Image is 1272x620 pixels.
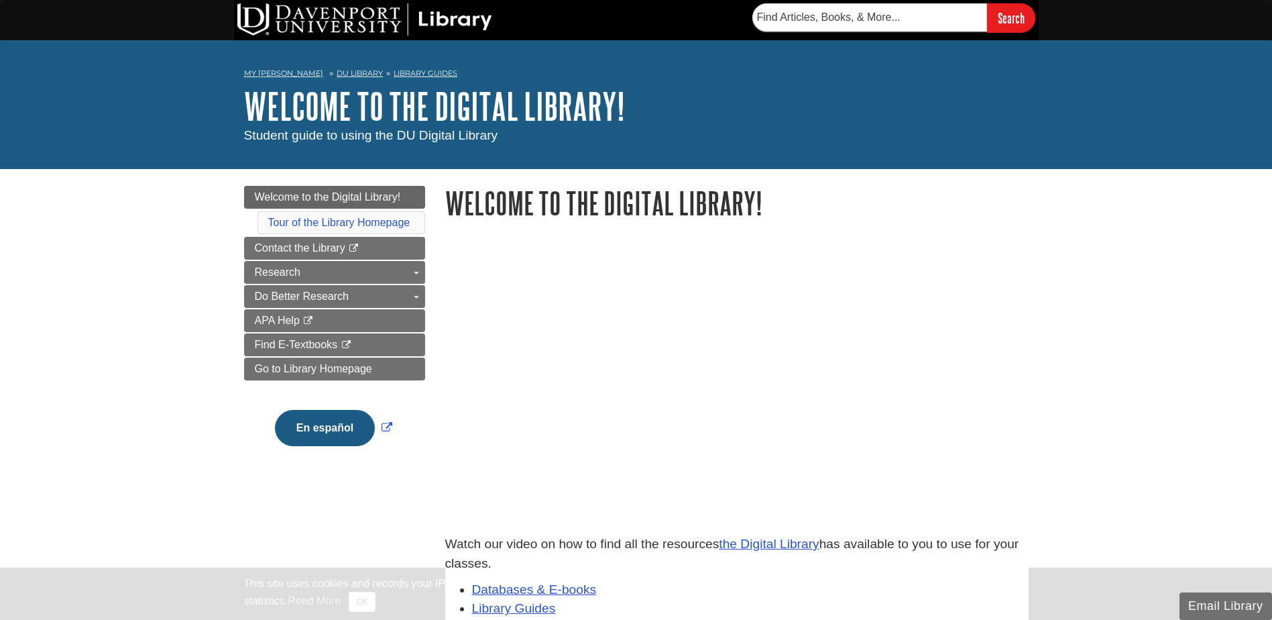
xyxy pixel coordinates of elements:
form: Searches DU Library's articles, books, and more [752,3,1035,32]
a: Welcome to the Digital Library! [244,186,425,209]
a: DU Library [337,68,383,78]
button: Close [349,592,375,612]
span: APA Help [255,315,300,326]
a: the Digital Library [719,537,819,551]
a: Welcome to the Digital Library! [244,85,625,127]
input: Find Articles, Books, & More... [752,3,987,32]
div: Guide Page Menu [244,186,425,469]
a: Library Guides [472,601,556,615]
a: Link opens in new window [272,422,396,433]
span: Go to Library Homepage [255,363,372,374]
a: Go to Library Homepage [244,358,425,380]
a: Contact the Library [244,237,425,260]
span: Find E-Textbooks [255,339,338,350]
a: Tour of the Library Homepage [268,217,410,228]
a: APA Help [244,309,425,332]
button: Email Library [1179,592,1272,620]
span: Research [255,266,300,278]
img: DU Library [237,3,492,36]
span: Welcome to the Digital Library! [255,191,401,203]
a: Do Better Research [244,285,425,308]
i: This link opens in a new window [341,341,352,350]
span: Do Better Research [255,291,349,302]
a: Read More [288,595,341,607]
span: Student guide to using the DU Digital Library [244,128,498,142]
i: This link opens in a new window [302,317,314,325]
a: Library Guides [394,68,457,78]
a: Research [244,261,425,284]
p: Watch our video on how to find all the resources has available to you to use for your classes. [445,535,1029,574]
input: Search [987,3,1035,32]
i: This link opens in a new window [348,244,359,253]
h1: Welcome to the Digital Library! [445,186,1029,220]
div: This site uses cookies and records your IP address for usage statistics. Additionally, we use Goo... [244,576,1029,612]
span: Contact the Library [255,242,345,254]
a: Databases & E-books [472,582,597,597]
nav: breadcrumb [244,64,1029,86]
button: En español [275,410,375,446]
a: Find E-Textbooks [244,333,425,356]
a: My [PERSON_NAME] [244,68,323,79]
